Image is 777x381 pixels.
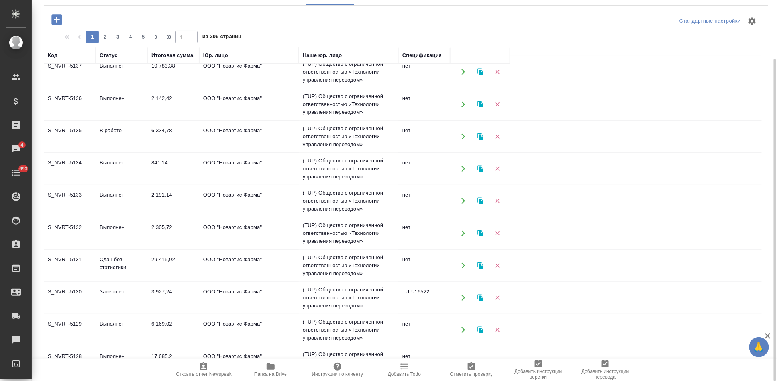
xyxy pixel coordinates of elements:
button: Открыть [455,225,471,242]
button: Удалить [489,96,506,113]
td: S_NVRT-5137 [44,58,96,86]
span: Папка на Drive [254,371,287,377]
div: Код [48,51,57,59]
td: ООО "Новартис Фарма" [199,187,299,215]
button: Удалить [489,290,506,306]
td: Выполнен [96,155,147,183]
td: ООО "Новартис Фарма" [199,90,299,118]
button: Добавить Todo [371,359,438,381]
button: Клонировать [472,258,489,274]
span: 4 [124,33,137,41]
div: split button [677,15,743,27]
button: 4 [124,31,137,43]
td: нет [398,219,450,247]
td: 2 142,42 [147,90,199,118]
button: Открыть [455,64,471,80]
td: Выполнен [96,187,147,215]
td: ООО "Новартис Фарма" [199,316,299,344]
td: 17 685,2 [147,348,199,376]
span: 2 [99,33,112,41]
button: Открыть [455,322,471,338]
a: 693 [2,163,30,183]
td: (TUP) Общество с ограниченной ответственностью «Технологии управления переводом» [299,56,398,88]
td: 2 305,72 [147,219,199,247]
td: 3 927,24 [147,284,199,312]
td: S_NVRT-5128 [44,348,96,376]
span: 693 [14,165,32,173]
td: Выполнен [96,348,147,376]
td: (TUP) Общество с ограниченной ответственностью «Технологии управления переводом» [299,88,398,120]
td: Сдан без статистики [96,252,147,279]
button: Открыть [455,96,471,113]
td: ООО "Новартис Фарма" [199,252,299,279]
td: Выполнен [96,90,147,118]
td: (TUP) Общество с ограниченной ответственностью «Технологии управления переводом» [299,346,398,378]
td: нет [398,123,450,150]
div: Статус [100,51,118,59]
span: 3 [112,33,124,41]
td: (TUP) Общество с ограниченной ответственностью «Технологии управления переводом» [299,282,398,314]
td: ООО "Новартис Фарма" [199,155,299,183]
button: 5 [137,31,150,43]
span: Настроить таблицу [743,12,762,31]
td: (TUP) Общество с ограниченной ответственностью «Технологии управления переводом» [299,121,398,152]
td: нет [398,316,450,344]
td: 29 415,92 [147,252,199,279]
button: 🙏 [749,337,769,357]
td: ООО "Новартис Фарма" [199,348,299,376]
td: ООО "Новартис Фарма" [199,58,299,86]
span: 4 [16,141,28,149]
button: Удалить [489,225,506,242]
button: Удалить [489,193,506,209]
td: Выполнен [96,219,147,247]
td: нет [398,90,450,118]
button: Удалить [489,161,506,177]
span: Добавить инструкции верстки [510,369,567,380]
td: 6 169,02 [147,316,199,344]
td: 841,14 [147,155,199,183]
button: Добавить инструкции верстки [505,359,572,381]
td: В работе [96,123,147,150]
td: нет [398,58,450,86]
span: Инструкции по клиенту [312,371,363,377]
td: ООО "Новартис Фарма" [199,123,299,150]
td: 2 191,14 [147,187,199,215]
button: Удалить [489,64,506,80]
td: (TUP) Общество с ограниченной ответственностью «Технологии управления переводом» [299,250,398,281]
button: Клонировать [472,290,489,306]
span: 🙏 [752,339,766,356]
button: Клонировать [472,225,489,242]
a: 4 [2,139,30,159]
button: Добавить проект [46,12,68,28]
span: из 206 страниц [202,32,241,43]
td: Завершен [96,284,147,312]
td: S_NVRT-5134 [44,155,96,183]
button: Открыть [455,258,471,274]
span: 5 [137,33,150,41]
button: Удалить [489,322,506,338]
td: Выполнен [96,58,147,86]
td: нет [398,155,450,183]
button: Добавить инструкции перевода [572,359,639,381]
td: S_NVRT-5131 [44,252,96,279]
span: Добавить Todo [388,371,421,377]
button: Открыть [455,290,471,306]
button: Открыть отчет Newspeak [170,359,237,381]
button: Открыть [455,129,471,145]
button: Клонировать [472,322,489,338]
div: Наше юр. лицо [303,51,342,59]
td: S_NVRT-5135 [44,123,96,150]
button: Удалить [489,354,506,371]
td: 10 783,38 [147,58,199,86]
td: нет [398,187,450,215]
button: Папка на Drive [237,359,304,381]
button: Отметить проверку [438,359,505,381]
button: Открыть [455,161,471,177]
button: Клонировать [472,354,489,371]
div: Итоговая сумма [151,51,193,59]
button: Открыть [455,354,471,371]
td: нет [398,252,450,279]
td: (TUP) Общество с ограниченной ответственностью «Технологии управления переводом» [299,153,398,185]
td: S_NVRT-5136 [44,90,96,118]
td: S_NVRT-5133 [44,187,96,215]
